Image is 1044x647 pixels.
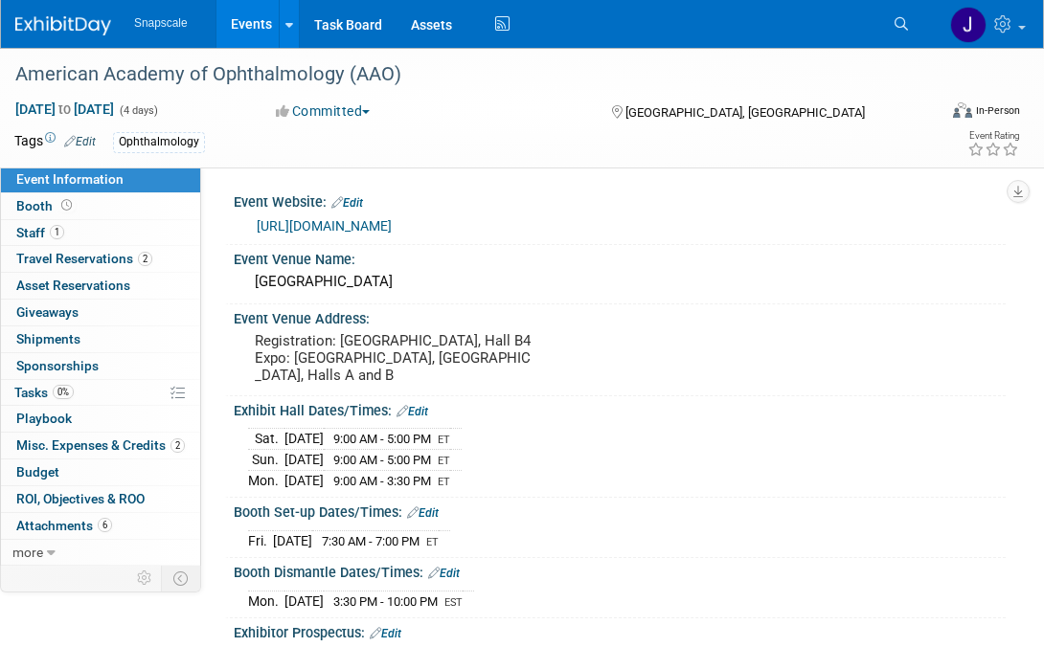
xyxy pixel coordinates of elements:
span: ROI, Objectives & ROO [16,491,145,506]
span: 3:30 PM - 10:00 PM [333,594,438,609]
span: ET [426,536,439,548]
div: Exhibit Hall Dates/Times: [234,396,1006,421]
span: ET [438,455,450,467]
div: Event Rating [967,131,1019,141]
a: Attachments6 [1,513,200,539]
span: ET [438,434,450,446]
span: EST [444,596,463,609]
span: Budget [16,464,59,480]
a: Edit [370,627,401,640]
span: 9:00 AM - 5:00 PM [333,432,431,446]
a: Event Information [1,167,200,192]
td: [DATE] [273,530,312,550]
img: Jennifer Benedict [950,7,987,43]
div: Event Format [865,100,1021,128]
td: Sun. [248,450,284,471]
span: Playbook [16,411,72,426]
span: 9:00 AM - 3:30 PM [333,474,431,488]
span: Snapscale [134,16,188,30]
div: Exhibitor Prospectus: [234,618,1006,643]
a: Edit [64,135,96,148]
a: Edit [331,196,363,210]
div: Event Website: [234,188,1006,212]
img: ExhibitDay [15,16,111,35]
span: [DATE] [DATE] [14,100,115,118]
div: Event Venue Address: [234,304,1006,328]
span: [GEOGRAPHIC_DATA], [GEOGRAPHIC_DATA] [625,105,865,120]
a: Asset Reservations [1,273,200,299]
a: more [1,540,200,566]
span: Asset Reservations [16,278,130,293]
span: Misc. Expenses & Credits [16,437,185,453]
span: 2 [170,438,185,453]
span: (4 days) [118,104,158,117]
div: Booth Dismantle Dates/Times: [234,558,1006,583]
span: Travel Reservations [16,251,152,266]
span: 2 [138,252,152,266]
td: [DATE] [284,591,324,611]
span: to [56,101,74,117]
img: Format-Inperson.png [953,102,972,118]
a: Playbook [1,406,200,432]
td: Mon. [248,591,284,611]
div: American Academy of Ophthalmology (AAO) [9,57,920,92]
a: Edit [428,567,460,580]
div: Booth Set-up Dates/Times: [234,498,1006,523]
span: Attachments [16,518,112,533]
a: Tasks0% [1,380,200,406]
a: Shipments [1,326,200,352]
a: Misc. Expenses & Credits2 [1,433,200,458]
a: Staff1 [1,220,200,246]
div: Ophthalmology [113,132,205,152]
a: Booth [1,193,200,219]
td: Fri. [248,530,273,550]
span: 7:30 AM - 7:00 PM [322,534,420,548]
span: more [12,545,43,560]
span: Tasks [14,385,74,400]
div: [GEOGRAPHIC_DATA] [248,267,991,297]
td: Toggle Event Tabs [162,566,201,591]
td: Mon. [248,470,284,490]
a: Edit [397,405,428,418]
a: Travel Reservations2 [1,246,200,272]
a: [URL][DOMAIN_NAME] [257,218,392,234]
div: In-Person [975,103,1020,118]
td: [DATE] [284,450,324,471]
span: ET [438,476,450,488]
span: Staff [16,225,64,240]
span: Giveaways [16,304,79,320]
a: Budget [1,459,200,485]
a: Edit [407,506,439,520]
a: ROI, Objectives & ROO [1,486,200,512]
span: 0% [53,385,74,399]
td: [DATE] [284,470,324,490]
td: Tags [14,131,96,153]
span: 6 [98,518,112,532]
div: Event Venue Name: [234,245,1006,269]
span: Booth [16,198,76,213]
span: Booth not reserved yet [57,198,76,212]
a: Sponsorships [1,353,200,379]
button: Committed [269,101,377,121]
td: Sat. [248,429,284,450]
span: 9:00 AM - 5:00 PM [333,453,431,467]
td: [DATE] [284,429,324,450]
span: Event Information [16,171,124,187]
pre: Registration: [GEOGRAPHIC_DATA], Hall B4 Expo: [GEOGRAPHIC_DATA], [GEOGRAPHIC_DATA], Halls A and B [255,332,534,384]
a: Giveaways [1,300,200,325]
span: Sponsorships [16,358,99,373]
td: Personalize Event Tab Strip [128,566,162,591]
span: Shipments [16,331,80,346]
span: 1 [50,225,64,239]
